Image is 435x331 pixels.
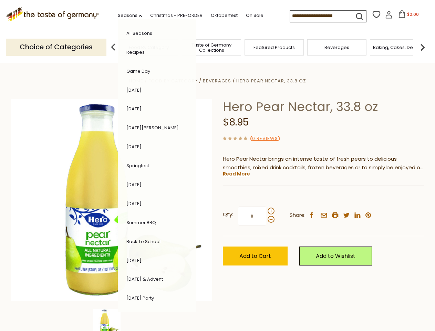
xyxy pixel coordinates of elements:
a: Hero Pear Nectar, 33.8 oz [236,78,306,84]
a: [DATE] [126,181,142,188]
a: [DATE] Party [126,295,154,301]
strong: Qty: [223,210,233,219]
a: Back to School [126,238,160,245]
a: [DATE] [126,257,142,264]
a: All Seasons [126,30,152,37]
span: $8.95 [223,116,249,129]
a: Seasons [118,12,142,19]
img: next arrow [416,40,429,54]
a: [DATE][PERSON_NAME] [126,124,179,131]
a: [DATE] [126,143,142,150]
p: Hero Pear Nectar brings an intense taste of fresh pears to delicious smoothies, mixed drink cockt... [223,155,424,172]
a: Baking, Cakes, Desserts [373,45,426,50]
a: Recipes [126,49,145,56]
span: ( ) [250,135,280,142]
span: $0.00 [407,11,419,17]
img: previous arrow [106,40,120,54]
a: [DATE] & Advent [126,276,163,282]
h1: Hero Pear Nectar, 33.8 oz [223,99,424,114]
a: [DATE] [126,106,142,112]
a: Oktoberfest [211,12,238,19]
a: [DATE] [126,87,142,93]
a: Beverages [324,45,349,50]
a: Game Day [126,68,150,74]
a: Summer BBQ [126,219,156,226]
button: $0.00 [394,10,423,21]
a: Taste of Germany Collections [184,42,239,53]
img: Hero Pear Nectar, 33.8 oz [11,99,213,301]
button: Add to Cart [223,247,288,265]
a: [DATE] [126,200,142,207]
a: Featured Products [253,45,295,50]
a: 0 Reviews [252,135,278,142]
span: Add to Cart [239,252,271,260]
a: Springfest [126,162,149,169]
a: Beverages [203,78,231,84]
p: Choice of Categories [6,39,106,56]
a: On Sale [246,12,263,19]
a: Christmas - PRE-ORDER [150,12,203,19]
a: Add to Wishlist [299,247,372,265]
a: Read More [223,170,250,177]
input: Qty: [238,207,266,225]
span: Share: [290,211,305,220]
